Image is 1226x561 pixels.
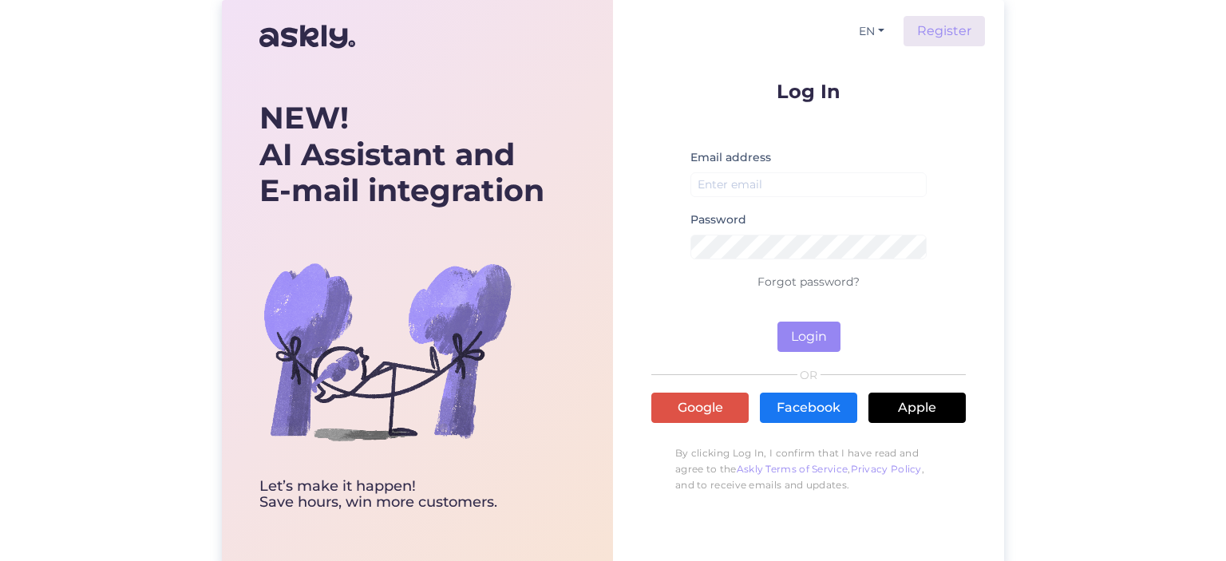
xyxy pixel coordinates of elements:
input: Enter email [690,172,927,197]
label: Email address [690,149,771,166]
img: bg-askly [259,223,515,479]
p: By clicking Log In, I confirm that I have read and agree to the , , and to receive emails and upd... [651,437,966,501]
p: Log In [651,81,966,101]
div: Let’s make it happen! Save hours, win more customers. [259,479,544,511]
span: OR [797,369,821,381]
a: Privacy Policy [851,463,922,475]
a: Google [651,393,749,423]
a: Forgot password? [757,275,860,289]
b: NEW! [259,99,349,136]
button: Login [777,322,840,352]
a: Facebook [760,393,857,423]
div: AI Assistant and E-mail integration [259,100,544,209]
a: Register [904,16,985,46]
a: Apple [868,393,966,423]
img: Askly [259,18,355,56]
button: EN [852,20,891,43]
a: Askly Terms of Service [737,463,848,475]
label: Password [690,211,746,228]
